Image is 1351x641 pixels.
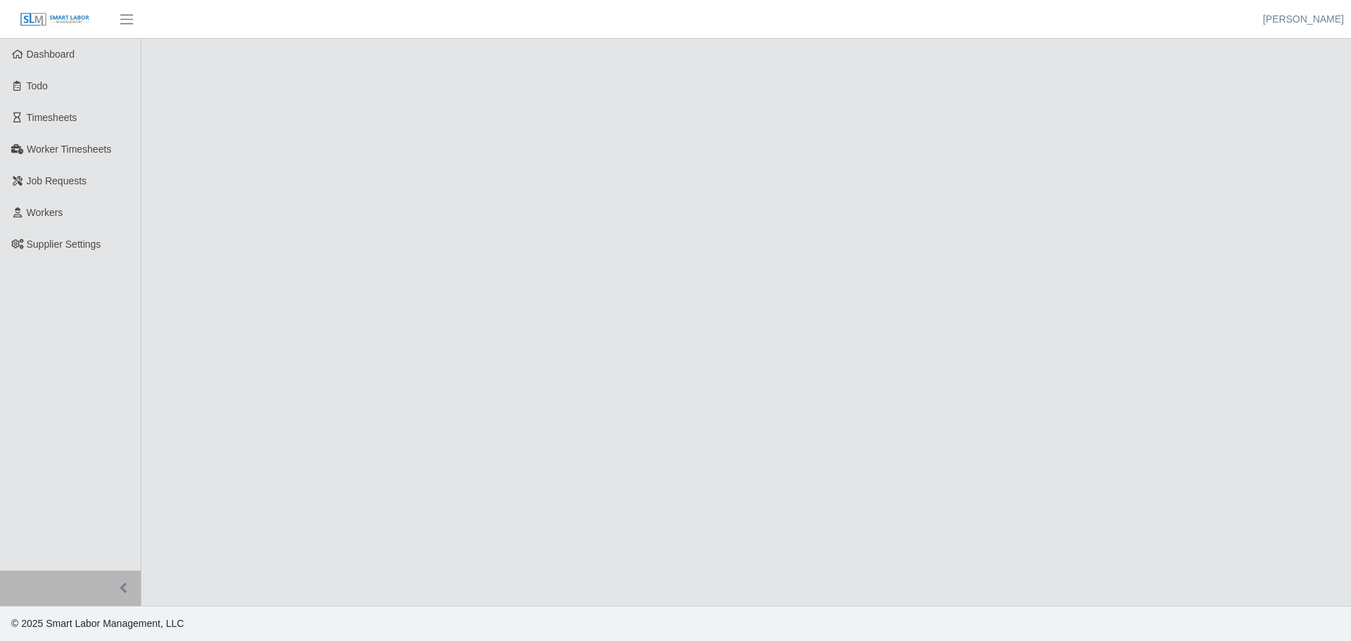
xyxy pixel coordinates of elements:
[11,618,184,629] span: © 2025 Smart Labor Management, LLC
[27,144,111,155] span: Worker Timesheets
[27,175,87,186] span: Job Requests
[27,207,63,218] span: Workers
[27,239,101,250] span: Supplier Settings
[20,12,90,27] img: SLM Logo
[27,80,48,91] span: Todo
[1263,12,1344,27] a: [PERSON_NAME]
[27,49,75,60] span: Dashboard
[27,112,77,123] span: Timesheets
